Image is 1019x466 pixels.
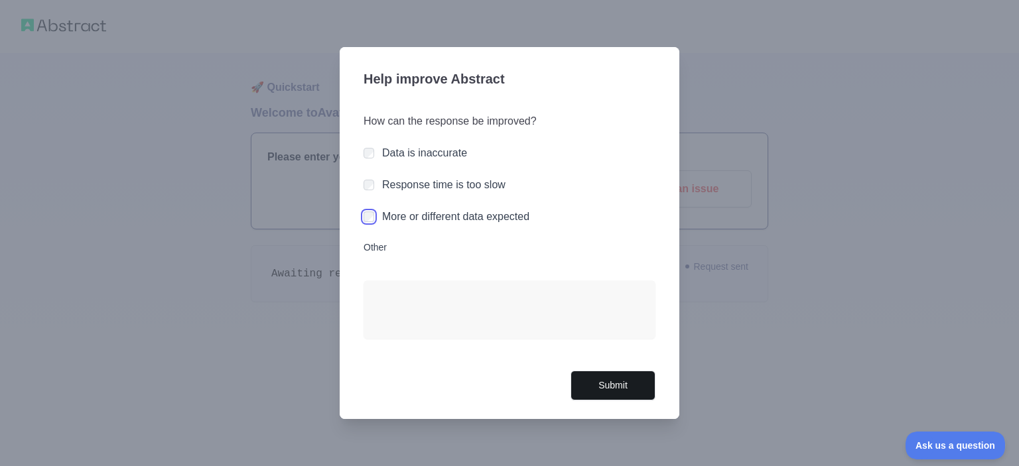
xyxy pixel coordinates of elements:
button: Submit [571,371,655,400]
iframe: Toggle Customer Support [906,432,1006,459]
h3: How can the response be improved? [364,113,655,129]
label: Data is inaccurate [382,147,467,158]
label: Response time is too slow [382,179,506,190]
h3: Help improve Abstract [364,63,655,97]
label: More or different data expected [382,211,529,222]
label: Other [364,241,655,254]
